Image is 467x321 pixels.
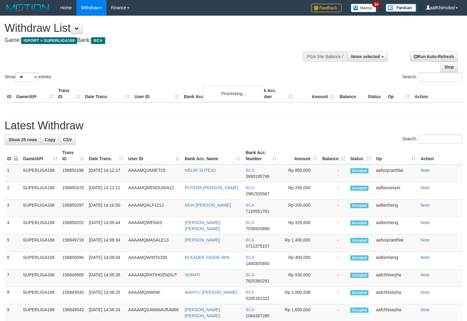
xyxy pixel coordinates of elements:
td: [DATE] 14:09:34 [87,234,126,252]
td: 156850370 [60,182,87,200]
td: 5 [5,234,20,252]
a: Note [421,307,430,312]
td: [DATE] 14:10:50 [87,200,126,217]
span: BCA [246,203,254,208]
th: Date Trans.: activate to sort column ascending [87,147,126,164]
h1: Latest Withdraw [5,120,462,132]
td: Rp 850,000 [279,164,320,182]
td: AAAAMQAWINK [126,287,182,304]
span: Accepted [350,255,369,260]
span: ISPORT > SUPERLIGA168 [21,37,77,44]
td: Rp 2,000,538 [279,287,320,304]
a: Note [421,255,430,260]
td: SUPERLIGA168 [20,164,60,182]
span: Copy 3990195799 to clipboard [246,174,269,179]
td: Rp 256,000 [279,182,320,200]
a: Show 25 rows [5,135,41,145]
td: [DATE] 14:12:11 [87,182,126,200]
td: Rp 200,000 [279,200,320,217]
td: 156850196 [60,164,87,182]
span: Copy 2711375157 to clipboard [246,244,269,249]
a: SURATI [185,272,200,277]
td: 156850202 [60,217,87,234]
td: AAAAMQJAMET29 [126,164,182,182]
a: NI KADEK YASDE WIN [185,255,230,260]
td: SUPERLIGA168 [20,252,60,269]
span: CSV [63,137,72,142]
a: Note [421,272,430,277]
td: aafsoycanthlai [373,164,418,182]
a: Stop [440,62,458,72]
span: BCA [246,272,254,277]
label: Search: [402,135,462,144]
td: - [320,234,348,252]
th: ID [5,85,14,102]
span: Accepted [350,273,369,278]
a: Run Auto-Refresh [410,51,458,62]
a: [PERSON_NAME] [PERSON_NAME] [185,307,220,318]
th: User ID [132,85,182,102]
th: Game/API: activate to sort column ascending [20,147,60,164]
td: 156849565 [60,269,87,287]
th: Trans ID [56,85,83,102]
span: BCA [246,168,254,173]
span: BCA [246,220,254,225]
td: [DATE] 14:06:26 [87,269,126,287]
td: 4 [5,217,20,234]
th: ID: activate to sort column descending [5,147,20,164]
button: None selected [347,51,388,62]
th: Balance: activate to sort column ascending [320,147,348,164]
span: Accepted [350,186,369,191]
input: Search: [419,72,462,82]
a: MUH [PERSON_NAME] [185,203,231,208]
td: 156849540 [60,287,87,304]
td: AAAAMQWINTA399 [126,252,182,269]
span: Copy 7825380281 to clipboard [246,279,269,283]
span: BCA [91,37,105,44]
td: 8 [5,287,20,304]
span: Copy [45,137,55,142]
td: Rp 1,400,000 [279,234,320,252]
span: BCA [246,238,254,242]
th: Date Trans. [83,85,132,102]
img: panduan.png [386,4,416,12]
div: PGA Site Balance / [303,51,347,62]
span: Copy 7120551781 to clipboard [246,209,269,214]
th: Action [418,147,462,164]
div: Processing... [203,86,264,101]
span: Accepted [350,220,369,226]
th: Bank Acc. Number [253,85,295,102]
span: Copy 1084387285 to clipboard [246,313,269,318]
span: BCA [246,307,254,312]
th: Bank Acc. Name [182,85,254,102]
img: Button%20Memo.svg [351,4,376,12]
td: - [320,217,348,234]
th: User ID: activate to sort column ascending [126,147,182,164]
th: Game/API [14,85,56,102]
td: SUPERLIGA168 [20,287,60,304]
td: 7 [5,269,20,287]
td: [DATE] 14:06:25 [87,287,126,304]
td: aafkimheng [373,200,418,217]
th: Action [412,85,462,102]
span: Accepted [350,290,369,295]
a: Note [421,220,430,225]
a: [PERSON_NAME] [185,238,220,242]
td: 156849718 [60,234,87,252]
a: CSV [59,135,76,145]
td: 6 [5,252,20,269]
td: aafbovsreyni [373,182,418,200]
a: Note [421,185,430,190]
td: aafchhiseyha [373,269,418,287]
td: SUPERLIGA168 [20,217,60,234]
h4: Game: Bank: [5,37,305,43]
h1: Withdraw List [5,22,305,34]
span: BCA [246,185,254,190]
select: Showentries [15,72,38,82]
th: Amount: activate to sort column ascending [279,147,320,164]
td: - [320,252,348,269]
a: Note [421,238,430,242]
th: Op: activate to sort column ascending [373,147,418,164]
td: aafchhiseyha [373,287,418,304]
th: Status: activate to sort column ascending [348,147,373,164]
